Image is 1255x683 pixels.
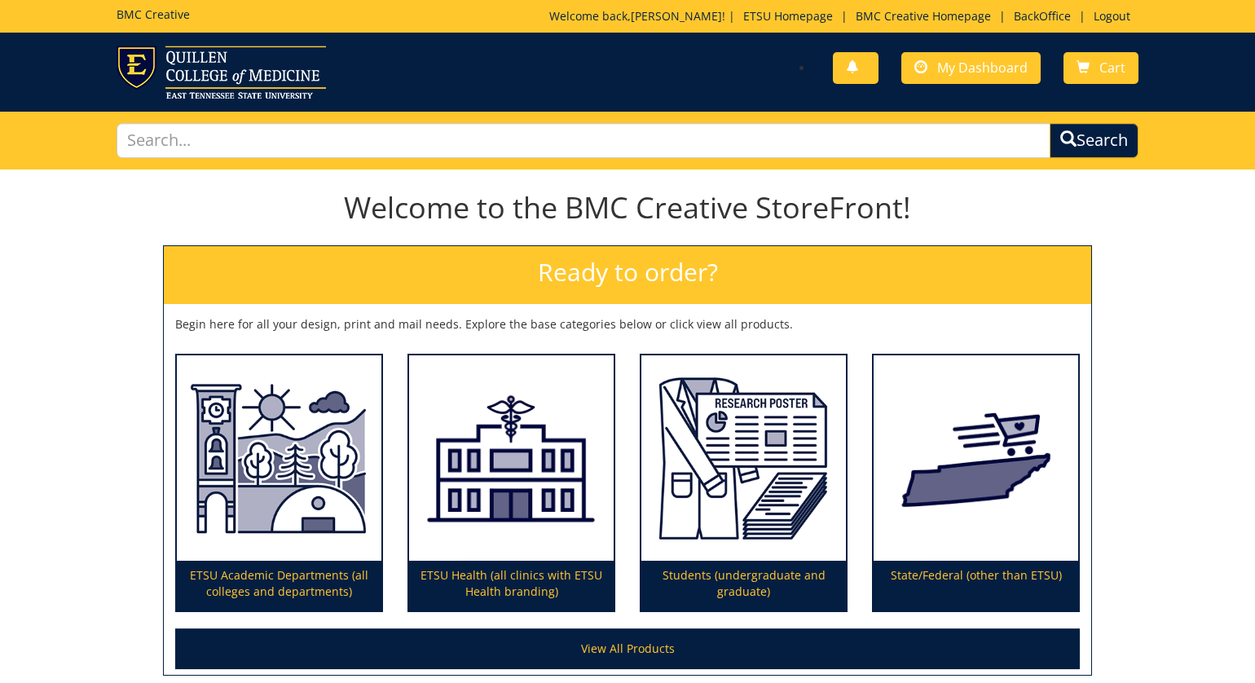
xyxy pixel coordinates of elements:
[117,123,1050,158] input: Search...
[631,8,722,24] a: [PERSON_NAME]
[409,355,614,611] a: ETSU Health (all clinics with ETSU Health branding)
[874,355,1078,611] a: State/Federal (other than ETSU)
[177,355,381,611] a: ETSU Academic Departments (all colleges and departments)
[937,59,1028,77] span: My Dashboard
[1063,52,1138,84] a: Cart
[117,8,190,20] h5: BMC Creative
[177,355,381,561] img: ETSU Academic Departments (all colleges and departments)
[1085,8,1138,24] a: Logout
[1006,8,1079,24] a: BackOffice
[1099,59,1125,77] span: Cart
[1050,123,1138,158] button: Search
[901,52,1041,84] a: My Dashboard
[409,561,614,611] p: ETSU Health (all clinics with ETSU Health branding)
[175,628,1080,669] a: View All Products
[641,355,846,561] img: Students (undergraduate and graduate)
[641,561,846,611] p: Students (undergraduate and graduate)
[874,561,1078,611] p: State/Federal (other than ETSU)
[409,355,614,561] img: ETSU Health (all clinics with ETSU Health branding)
[848,8,999,24] a: BMC Creative Homepage
[164,246,1091,304] h2: Ready to order?
[163,192,1092,224] h1: Welcome to the BMC Creative StoreFront!
[549,8,1138,24] p: Welcome back, ! | | | |
[874,355,1078,561] img: State/Federal (other than ETSU)
[175,316,1080,333] p: Begin here for all your design, print and mail needs. Explore the base categories below or click ...
[177,561,381,611] p: ETSU Academic Departments (all colleges and departments)
[117,46,326,99] img: ETSU logo
[735,8,841,24] a: ETSU Homepage
[641,355,846,611] a: Students (undergraduate and graduate)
